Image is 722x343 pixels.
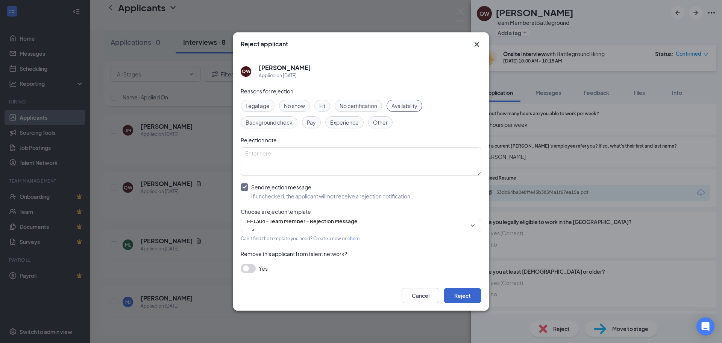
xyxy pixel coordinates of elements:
div: Applied on [DATE] [259,72,311,79]
span: Legal age [246,102,270,110]
svg: Cross [472,40,481,49]
span: Rejection note [241,137,277,143]
span: Can't find the template you need? Create a new one . [241,236,361,241]
h5: [PERSON_NAME] [259,64,311,72]
span: Reasons for rejection [241,88,293,95]
h3: Reject applicant [241,40,288,48]
span: Remove this applicant from talent network? [241,250,347,257]
span: Yes [259,264,268,273]
span: Fit [319,102,325,110]
span: Background check [246,118,293,127]
span: Experience [330,118,359,127]
span: No certification [340,102,377,110]
div: Open Intercom Messenger [696,317,714,335]
div: QW [242,68,250,75]
span: Availability [391,102,417,110]
span: No show [284,102,305,110]
button: Close [472,40,481,49]
button: Cancel [402,288,439,303]
span: Pay [307,118,316,127]
a: here [350,236,359,241]
span: Other [373,118,388,127]
span: Choose a rejection template [241,208,311,215]
span: FF1304 - Team Member - Rejection Message [247,215,358,227]
button: Reject [444,288,481,303]
svg: Checkmark [247,227,256,236]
